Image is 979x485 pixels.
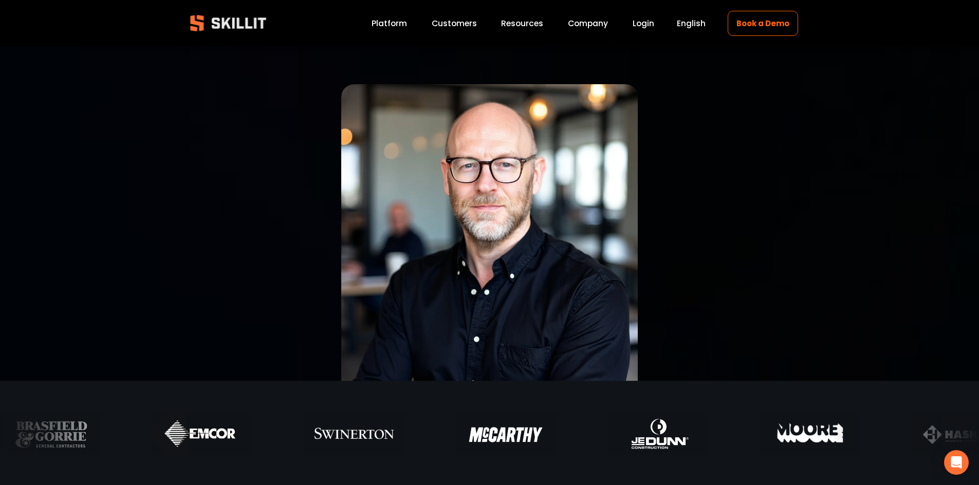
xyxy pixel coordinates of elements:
[677,17,706,29] span: English
[432,16,477,30] a: Customers
[728,11,798,36] a: Book a Demo
[633,16,654,30] a: Login
[944,450,969,475] div: Open Intercom Messenger
[501,17,543,29] span: Resources
[181,8,275,38] img: Skillit
[568,16,608,30] a: Company
[372,16,407,30] a: Platform
[677,16,706,30] div: language picker
[501,16,543,30] a: folder dropdown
